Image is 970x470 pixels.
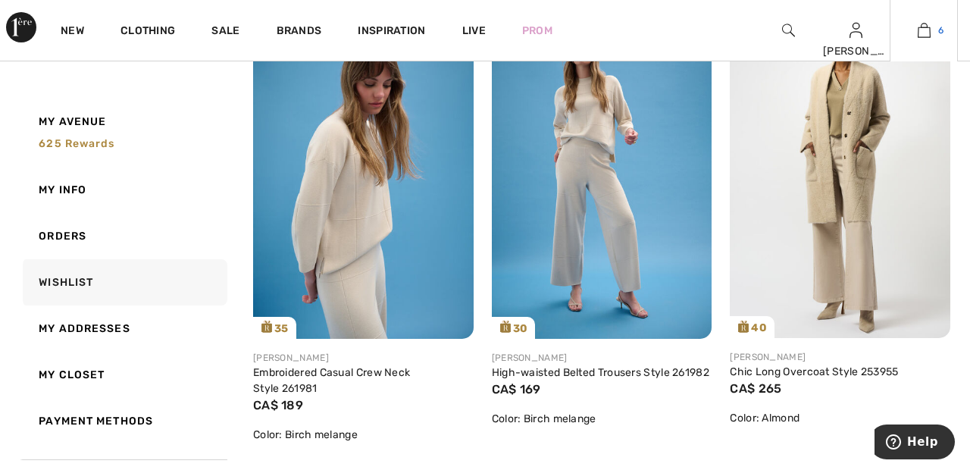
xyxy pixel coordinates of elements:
a: Chic Long Overcoat Style 253955 [730,365,898,378]
img: 1ère Avenue [6,12,36,42]
a: My Info [20,167,227,213]
a: 40 [730,8,950,338]
a: New [61,24,84,40]
img: My Info [850,21,862,39]
a: Orders [20,213,227,259]
a: Wishlist [20,259,227,305]
iframe: Opens a widget where you can find more information [875,425,955,462]
a: 30 [492,8,712,339]
a: Live [462,23,486,39]
img: joseph-ribkoff-outerwear-almond_253955a_1_372a_search.jpg [730,8,950,338]
a: Sign In [850,23,862,37]
a: Sale [211,24,239,40]
a: My Addresses [20,305,227,352]
a: 35 [253,8,474,339]
img: joseph-ribkoff-sweaters-cardigans-birch-melange_261981_3_b116_search.jpg [253,8,474,339]
img: joseph-ribkoff-pants-birch-melange_261982_4_1dcd_search.jpg [492,8,712,339]
a: High-waisted Belted Trousers Style 261982 [492,366,709,379]
a: My Closet [20,352,227,398]
a: Prom [522,23,552,39]
a: Payment Methods [20,398,227,444]
span: CA$ 169 [492,382,541,396]
span: 625 rewards [39,137,114,150]
span: Inspiration [358,24,425,40]
a: Embroidered Casual Crew Neck Style 261981 [253,366,410,395]
div: [PERSON_NAME] [730,350,950,364]
a: Brands [277,24,322,40]
div: [PERSON_NAME] [253,351,474,365]
img: search the website [782,21,795,39]
span: My Avenue [39,114,106,130]
div: Color: Almond [730,410,950,426]
div: Color: Birch melange [253,427,474,443]
div: [PERSON_NAME] [823,43,890,59]
div: Color: Birch melange [492,411,712,427]
img: My Bag [918,21,931,39]
span: CA$ 189 [253,398,303,412]
a: 6 [890,21,957,39]
a: Clothing [120,24,175,40]
div: [PERSON_NAME] [492,351,712,365]
span: CA$ 265 [730,381,781,396]
span: 6 [938,23,943,37]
